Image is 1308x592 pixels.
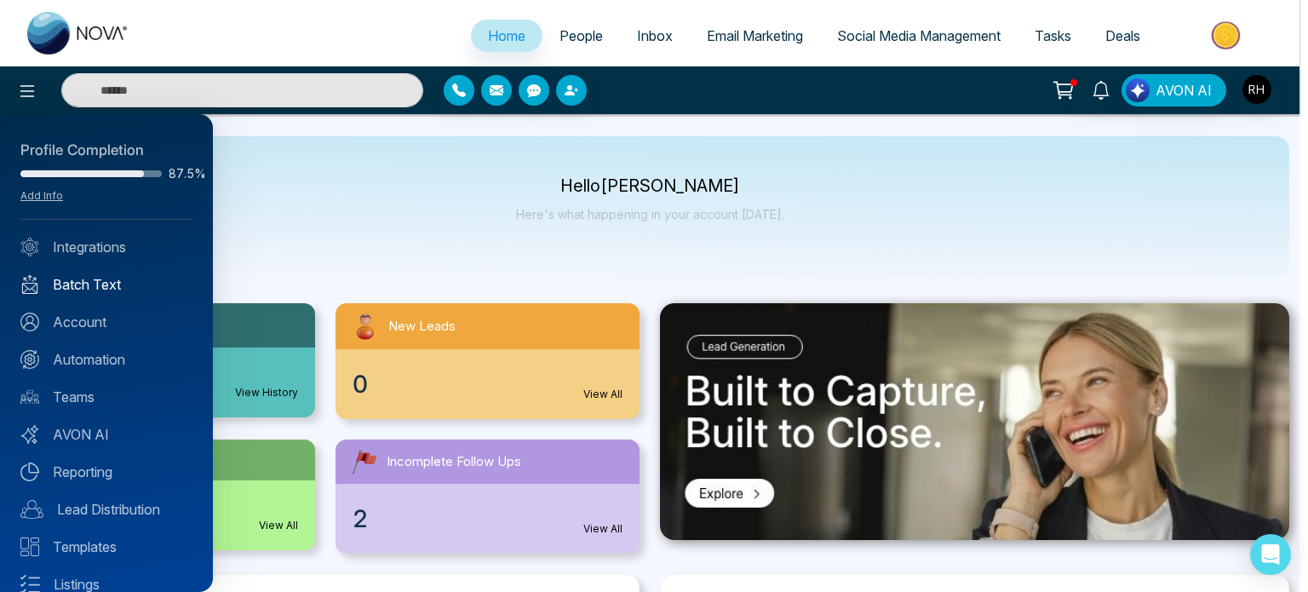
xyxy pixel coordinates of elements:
[20,237,192,257] a: Integrations
[20,238,39,256] img: Integrated.svg
[20,425,39,444] img: Avon-AI.svg
[20,537,39,556] img: Templates.svg
[20,387,192,407] a: Teams
[20,313,39,331] img: Account.svg
[20,537,192,557] a: Templates
[20,274,192,295] a: Batch Text
[20,499,192,520] a: Lead Distribution
[20,388,39,406] img: team.svg
[169,168,192,180] span: 87.5%
[20,349,192,370] a: Automation
[20,424,192,445] a: AVON AI
[20,312,192,332] a: Account
[20,462,192,482] a: Reporting
[20,463,39,481] img: Reporting.svg
[20,275,39,294] img: batch_text_white.png
[20,350,39,369] img: Automation.svg
[20,140,192,162] div: Profile Completion
[20,500,43,519] img: Lead-dist.svg
[1250,534,1291,575] div: Open Intercom Messenger
[20,189,63,202] a: Add Info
